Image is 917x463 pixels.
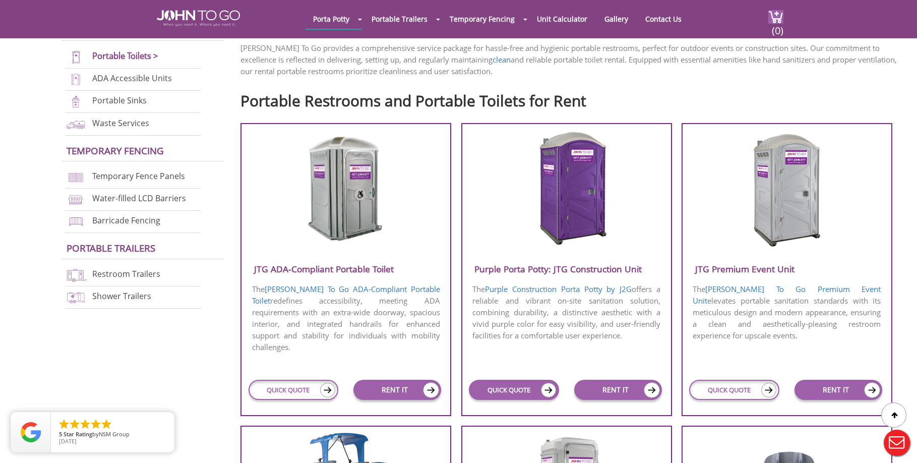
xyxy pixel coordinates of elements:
a: Portable trailers [67,242,155,254]
img: Review Rating [21,422,41,442]
img: icon [761,383,776,397]
a: Porta Potty [305,9,357,29]
span: by [59,431,166,438]
img: chan-link-fencing-new.png [65,170,87,184]
a: Barricade Fencing [92,215,160,226]
img: restroom-trailers-new.png [65,268,87,282]
a: Purple Construction Porta Potty by J2G [485,284,632,294]
li:  [90,418,102,430]
a: Gallery [597,9,636,29]
a: Portable Sinks [92,95,147,106]
img: water-filled%20barriers-new.png [65,193,87,206]
a: Unit Calculator [529,9,595,29]
a: RENT IT [574,380,662,400]
a: Water-filled LCD Barriers [92,193,186,204]
a: clean [493,54,511,65]
img: icon [320,383,335,397]
a: QUICK QUOTE [469,380,559,400]
img: waste-services-new.png [65,118,87,131]
img: cart a [768,10,783,24]
a: Portable Trailers [364,9,435,29]
img: icon [864,382,880,398]
li:  [79,418,91,430]
img: shower-trailers-new.png [65,291,87,304]
img: portable-toilets-new.png [65,50,87,64]
a: RENT IT [794,380,882,400]
a: Shower Trailers [92,291,151,302]
img: JOHN to go [157,10,240,26]
li:  [58,418,70,430]
img: icon [644,382,660,398]
img: portable-sinks-new.png [65,95,87,108]
img: icon [541,383,556,397]
span: Star Rating [64,430,92,438]
a: RENT IT [353,380,441,400]
a: Contact Us [638,9,689,29]
a: Temporary Fencing [67,144,164,157]
a: [PERSON_NAME] To Go ADA-Compliant Portable Toilet [252,284,440,306]
span: (0) [771,16,783,37]
img: JTG-Premium-Event-Unit.png [739,131,835,247]
span: [DATE] [59,437,77,445]
li:  [100,418,112,430]
p: The redefines accessibility, meeting ADA requirements with an extra-wide doorway, spacious interi... [241,282,450,354]
img: barricade-fencing-icon-new.png [65,215,87,228]
a: Temporary Fencing [442,9,522,29]
li:  [69,418,81,430]
span: 5 [59,430,62,438]
a: Waste Services [92,118,149,129]
h3: Purple Porta Potty: JTG Construction Unit [462,261,671,277]
a: Temporary Fence Panels [92,170,185,182]
p: The elevates portable sanitation standards with its meticulous design and modern appearance, ensu... [683,282,891,342]
a: ADA Accessible Units [92,73,172,84]
h3: JTG ADA-Compliant Portable Toilet [241,261,450,277]
a: [PERSON_NAME] To Go Premium Event Unit [693,284,881,306]
img: icon [423,382,439,398]
a: QUICK QUOTE [689,380,779,400]
span: NSM Group [99,430,130,438]
h2: Portable Restrooms and Portable Toilets for Rent [240,87,902,109]
h3: JTG Premium Event Unit [683,261,891,277]
img: Purple-Porta-Potty-J2G-Construction-Unit.png [518,131,615,247]
img: JTG-ADA-Compliant-Portable-Toilet.png [298,131,394,247]
p: The offers a reliable and vibrant on-site sanitation solution, combining durability, a distinctiv... [462,282,671,342]
img: ADA-units-new.png [65,73,87,86]
button: Live Chat [877,423,917,463]
p: [PERSON_NAME] To Go provides a comprehensive service package for hassle-free and hygienic portabl... [240,42,902,77]
a: Restroom Trailers [92,268,160,279]
a: Portable Toilets > [92,50,158,62]
a: QUICK QUOTE [249,380,339,400]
